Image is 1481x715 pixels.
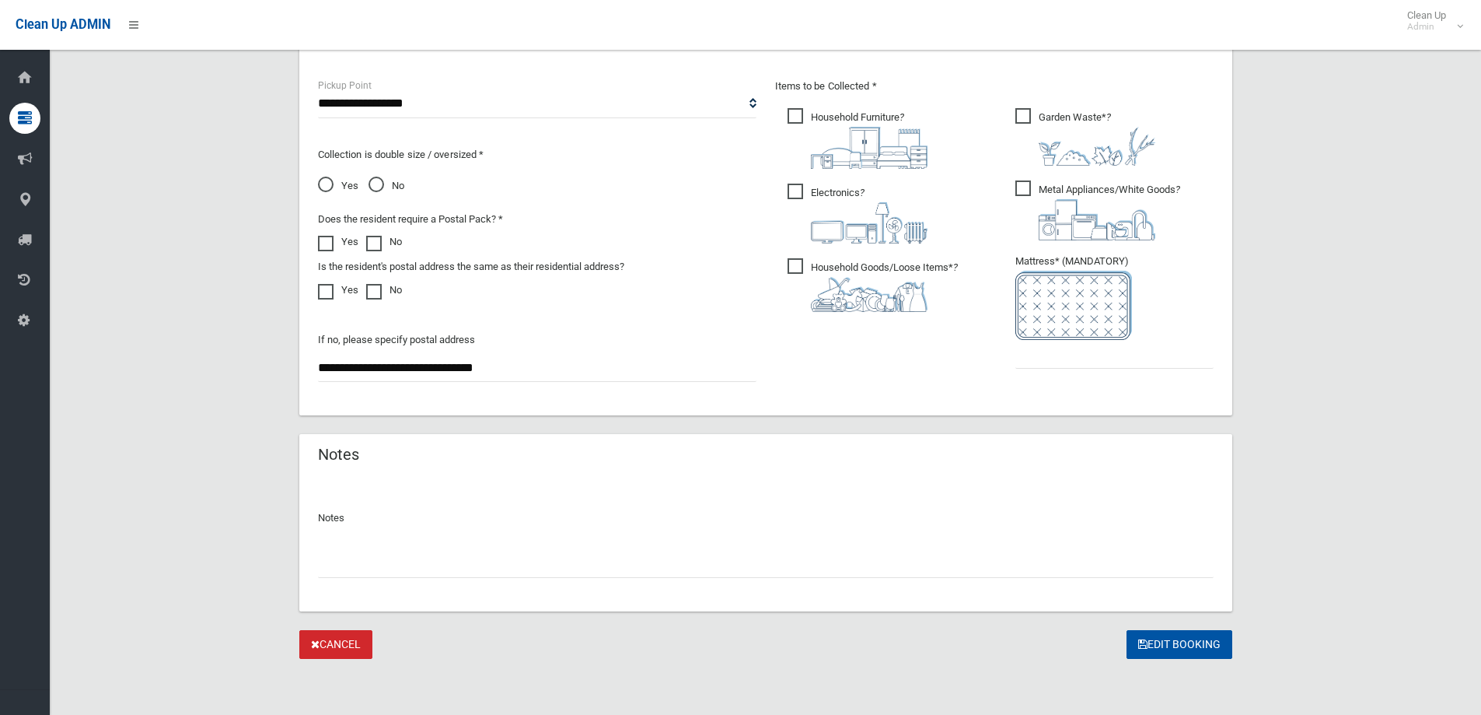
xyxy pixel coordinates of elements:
span: Clean Up [1399,9,1462,33]
span: Household Furniture [788,108,927,169]
span: Metal Appliances/White Goods [1015,181,1180,240]
label: Is the resident's postal address the same as their residential address? [318,258,624,276]
p: Collection is double size / oversized * [318,145,756,164]
label: Yes [318,281,358,300]
span: Garden Waste* [1015,108,1155,166]
img: b13cc3517677393f34c0a387616ef184.png [811,277,927,312]
i: ? [811,187,927,244]
i: ? [1039,184,1180,240]
label: No [366,281,402,300]
i: ? [811,111,927,169]
header: Notes [299,440,378,470]
span: No [369,177,404,195]
span: Yes [318,177,358,195]
small: Admin [1407,21,1446,33]
img: 4fd8a5c772b2c999c83690221e5242e0.png [1039,127,1155,166]
img: 36c1b0289cb1767239cdd3de9e694f19.png [1039,199,1155,240]
img: aa9efdbe659d29b613fca23ba79d85cb.png [811,127,927,169]
span: Clean Up ADMIN [16,17,110,32]
label: Yes [318,233,358,251]
img: e7408bece873d2c1783593a074e5cb2f.png [1015,271,1132,340]
label: If no, please specify postal address [318,331,475,349]
span: Mattress* (MANDATORY) [1015,255,1214,340]
a: Cancel [299,630,372,659]
span: Electronics [788,184,927,244]
span: Household Goods/Loose Items* [788,258,958,312]
i: ? [811,261,958,312]
i: ? [1039,111,1155,166]
p: Notes [318,509,1214,527]
img: 394712a680b73dbc3d2a6a3a7ffe5a07.png [811,202,927,244]
button: Edit Booking [1126,630,1232,659]
label: Does the resident require a Postal Pack? * [318,210,503,229]
p: Items to be Collected * [775,77,1214,96]
label: No [366,233,402,251]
